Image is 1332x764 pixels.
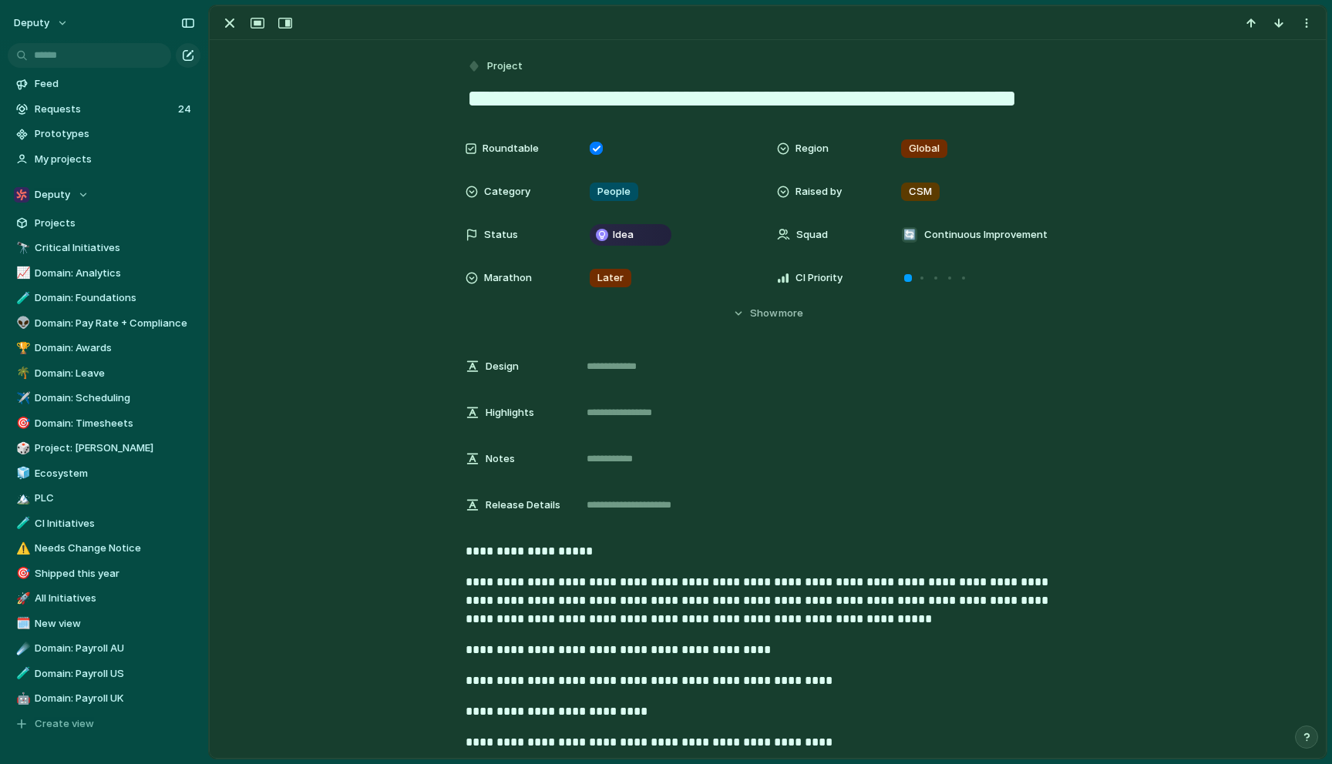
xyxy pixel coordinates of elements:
button: 🎯 [14,416,29,431]
span: People [597,184,631,199]
div: 🚀 [16,590,27,608]
span: CSM [909,184,932,199]
a: 🌴Domain: Leave [8,362,200,385]
div: 📈 [16,264,27,282]
div: 🔭 [16,240,27,257]
span: Raised by [795,184,842,199]
div: 🧪 [16,290,27,307]
div: ☄️Domain: Payroll AU [8,637,200,660]
button: ☄️ [14,641,29,656]
button: 🧊 [14,466,29,481]
span: Continuous Improvement [924,227,1048,243]
span: Critical Initiatives [35,240,195,256]
a: ✈️Domain: Scheduling [8,387,200,410]
span: Idea [613,227,634,243]
span: Release Details [486,498,560,513]
button: 🧪 [14,290,29,306]
span: Domain: Analytics [35,266,195,281]
button: 🚀 [14,591,29,606]
span: Later [597,270,624,286]
div: 🤖Domain: Payroll UK [8,687,200,710]
button: deputy [7,11,76,35]
button: 📈 [14,266,29,281]
span: Domain: Payroll US [35,666,195,682]
button: Create view [8,712,200,736]
a: 🔭Critical Initiatives [8,236,200,260]
div: 🤖 [16,690,27,708]
a: 🏔️PLC [8,487,200,510]
div: 🎲 [16,440,27,457]
span: Category [484,184,530,199]
button: 🔭 [14,240,29,256]
span: CI Initiatives [35,516,195,531]
a: 🧊Ecosystem [8,462,200,485]
span: Domain: Payroll AU [35,641,195,656]
a: 🧪Domain: Foundations [8,286,200,310]
a: ⚠️Needs Change Notice [8,537,200,560]
div: ⚠️ [16,540,27,558]
a: Requests24 [8,98,200,121]
span: CI Priority [795,270,843,286]
span: Projects [35,216,195,231]
a: 🚀All Initiatives [8,587,200,610]
span: Project: [PERSON_NAME] [35,441,195,456]
span: Ecosystem [35,466,195,481]
a: 🎯Shipped this year [8,562,200,585]
span: Domain: Foundations [35,290,195,306]
div: 🎯Domain: Timesheets [8,412,200,435]
div: 🧪CI Initiatives [8,512,200,535]
span: Domain: Awards [35,340,195,356]
span: Roundtable [483,141,539,156]
div: 🌴 [16,364,27,382]
div: 🏆 [16,340,27,357]
span: Highlights [486,405,534,421]
button: 👽 [14,316,29,331]
span: Domain: Leave [35,366,195,381]
a: 🎲Project: [PERSON_NAME] [8,437,200,460]
span: PLC [35,491,195,506]
button: Showmore [466,300,1070,327]
span: Feed [35,76,195,92]
button: 🏔️ [14,491,29,506]
span: Region [795,141,829,156]
a: 📈Domain: Analytics [8,262,200,285]
div: ☄️ [16,640,27,658]
span: more [779,306,803,321]
button: Project [464,55,527,78]
span: Needs Change Notice [35,541,195,556]
span: My projects [35,152,195,167]
a: 🧪Domain: Payroll US [8,662,200,685]
span: Requests [35,102,173,117]
div: 🧪 [16,514,27,532]
div: ✈️ [16,390,27,407]
a: Projects [8,212,200,235]
button: 🗓️ [14,616,29,632]
span: Create view [35,716,94,732]
a: 👽Domain: Pay Rate + Compliance [8,312,200,335]
span: Notes [486,451,515,467]
a: 🏆Domain: Awards [8,337,200,360]
a: Prototypes [8,122,200,146]
button: 🎯 [14,566,29,581]
button: 🧪 [14,666,29,682]
span: New view [35,616,195,632]
span: All Initiatives [35,591,195,606]
div: 🔄 [902,227,917,243]
button: Deputy [8,183,200,206]
span: Marathon [484,270,532,286]
span: Show [750,306,778,321]
span: Domain: Scheduling [35,390,195,406]
span: Domain: Payroll UK [35,691,195,706]
span: 24 [178,102,194,117]
button: 🏆 [14,340,29,356]
a: 🗓️New view [8,612,200,635]
span: Deputy [35,187,70,203]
